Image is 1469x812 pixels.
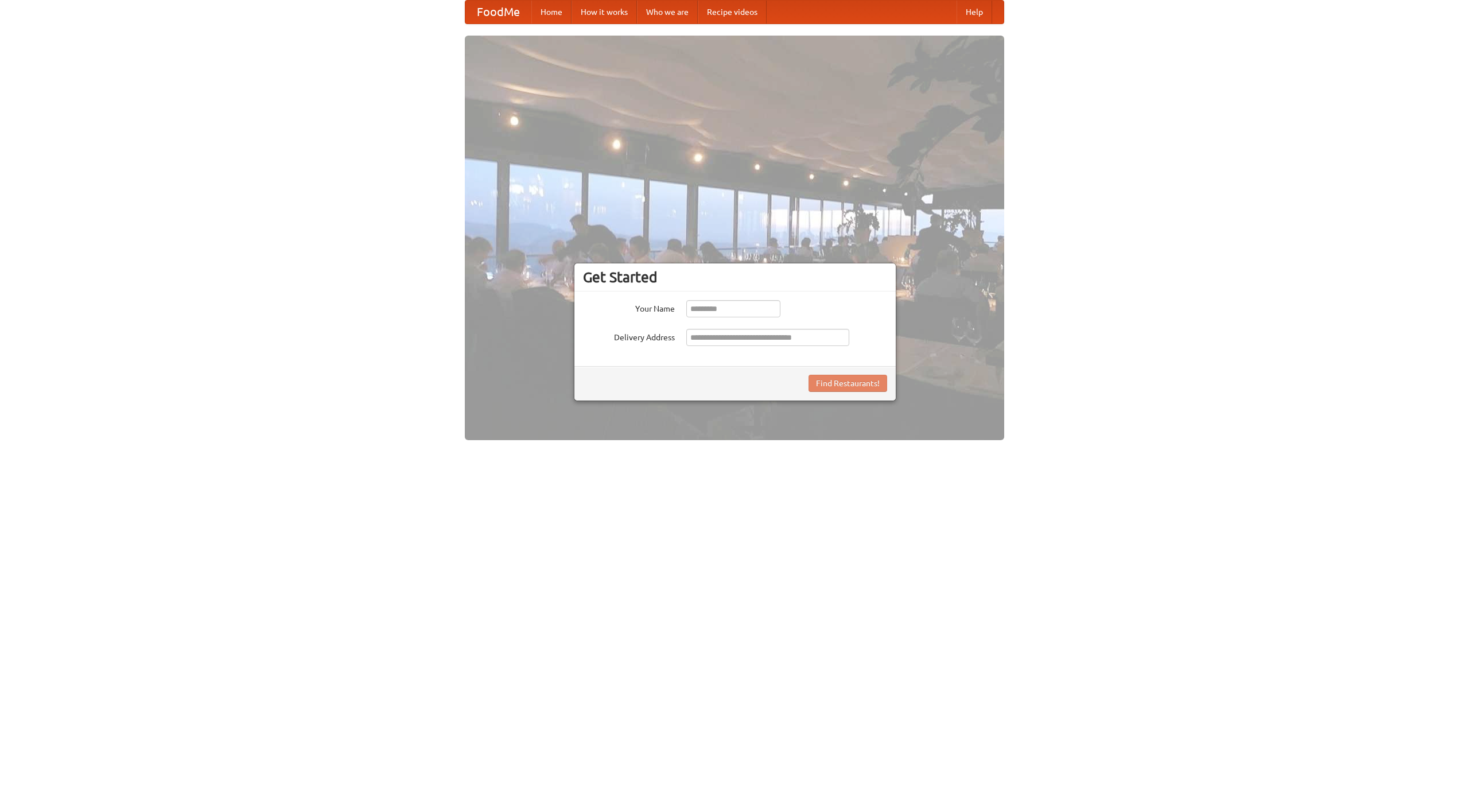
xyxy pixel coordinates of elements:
a: Recipe videos [698,1,767,24]
a: Who we are [637,1,698,24]
label: Delivery Address [583,329,675,343]
button: Find Restaurants! [809,375,887,392]
a: FoodMe [465,1,531,24]
a: Home [531,1,572,24]
a: Help [957,1,992,24]
a: How it works [572,1,637,24]
h3: Get Started [583,269,887,286]
label: Your Name [583,300,675,314]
